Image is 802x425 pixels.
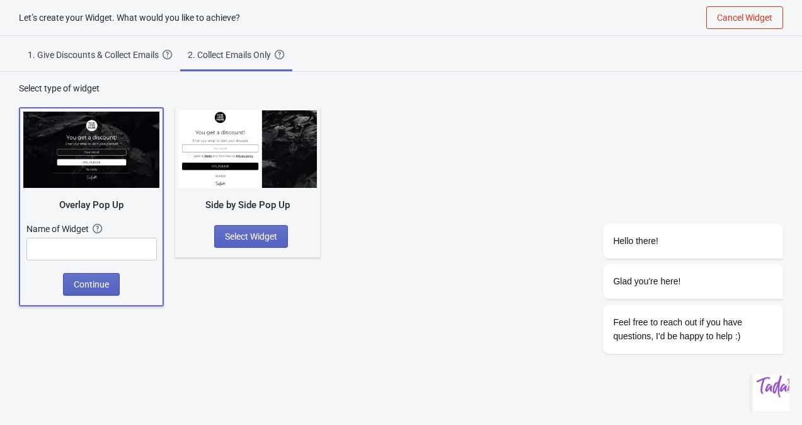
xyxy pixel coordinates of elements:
[63,273,120,296] button: Continue
[749,375,789,412] iframe: chat widget
[26,223,93,235] div: Name of Widget
[178,198,317,212] div: Side by Side Pop Up
[188,49,275,61] div: 2. Collect Emails Only
[23,112,159,188] img: full_screen_popup.jpg
[28,49,163,61] div: 1. Give Discounts & Collect Emails
[23,198,159,212] div: Overlay Pop Up
[74,279,109,289] span: Continue
[19,82,783,95] div: Select type of widget
[214,225,288,248] button: Select Widget
[178,110,317,188] img: regular_popup.jpg
[225,231,277,242] span: Select Widget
